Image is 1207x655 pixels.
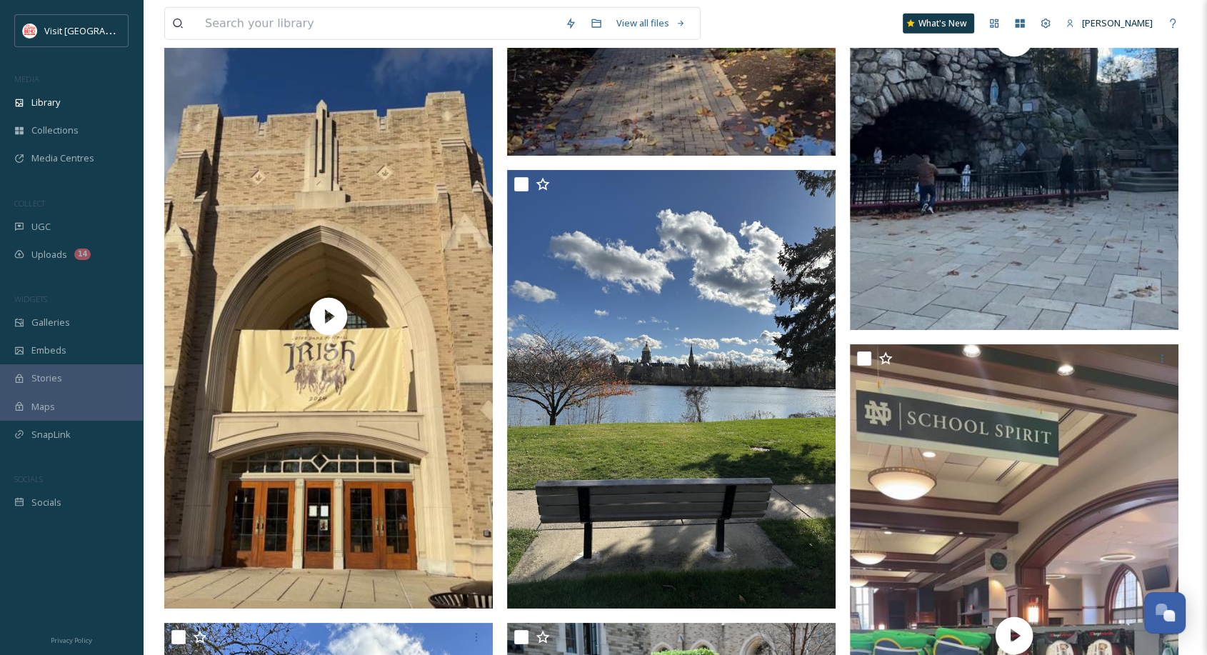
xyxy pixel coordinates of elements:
[1058,9,1160,37] a: [PERSON_NAME]
[609,9,693,37] a: View all files
[23,24,37,38] img: vsbm-stackedMISH_CMYKlogo2017.jpg
[507,170,836,608] img: IMG_2098.jpeg
[164,24,493,609] img: thumbnail
[903,14,974,34] a: What's New
[14,294,47,304] span: WIDGETS
[14,74,39,84] span: MEDIA
[14,474,43,484] span: SOCIALS
[31,316,70,329] span: Galleries
[31,400,55,414] span: Maps
[31,428,71,441] span: SnapLink
[31,371,62,385] span: Stories
[31,248,67,261] span: Uploads
[31,220,51,234] span: UGC
[74,249,91,260] div: 14
[31,151,94,165] span: Media Centres
[44,24,155,37] span: Visit [GEOGRAPHIC_DATA]
[1144,592,1186,634] button: Open Chat
[31,124,79,137] span: Collections
[31,344,66,357] span: Embeds
[31,96,60,109] span: Library
[1082,16,1153,29] span: [PERSON_NAME]
[51,631,92,648] a: Privacy Policy
[31,496,61,509] span: Socials
[51,636,92,645] span: Privacy Policy
[198,8,558,39] input: Search your library
[14,198,45,209] span: COLLECT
